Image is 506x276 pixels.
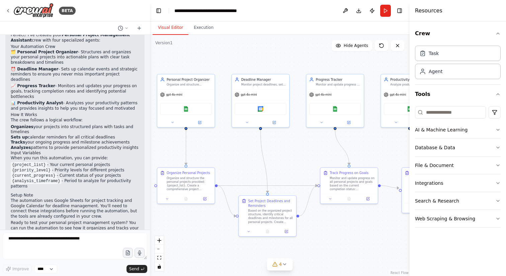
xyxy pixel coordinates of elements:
button: Switch to previous chat [115,24,131,32]
strong: 📊 Productivity Analyst [11,101,63,105]
h2: Input Variables [11,151,139,156]
div: Database & Data [415,144,455,151]
p: When you run this automation, you can provide: [11,156,139,161]
div: Set Project Deadlines and RemindersBased on the organized project structure, identify critical de... [238,195,297,236]
button: Tools [415,85,501,104]
div: Organize and structure personal projects by creating comprehensive project plans, breaking down t... [167,83,212,87]
p: Perfect! I've created your crew with four specialized agents: [11,33,139,43]
strong: Sets up [11,135,28,140]
button: toggle interactivity [155,262,164,271]
button: Search & Research [415,192,501,210]
g: Edge from aad21bb3-321a-4694-8c3e-1c3061dff822 to e29f7d1e-af16-4b28-bc69-3d65655c38c5 [218,183,236,218]
span: Improve [12,266,29,272]
div: Set Project Deadlines and Reminders [248,199,293,208]
h2: Your Automation Crew [11,44,139,50]
span: Send [129,266,139,272]
div: Monitor and update progress on all personal projects and goals based on the current completion st... [330,176,375,191]
button: Open in side panel [360,196,376,202]
img: Google Sheets [332,106,338,112]
div: Personal Project OrganizerOrganize and structure personal projects by creating comprehensive proj... [157,74,215,127]
strong: Organizes [11,124,33,129]
div: Search & Research [415,198,459,204]
button: File & Document [415,157,501,174]
div: Organize Personal Projects [167,171,210,175]
g: Edge from 150aa0c0-f8d9-4a31-9274-89f3f4431ca1 to e29f7d1e-af16-4b28-bc69-3d65655c38c5 [258,130,270,192]
strong: ⏰ Deadline Manager [11,67,58,71]
div: Task [429,50,439,57]
button: Send [126,265,147,273]
button: Click to speak your automation idea [135,248,145,258]
p: Ready to test your personal project management system? You can run the automation to see how it o... [11,220,139,236]
div: Version 1 [155,40,173,46]
button: zoom in [155,236,164,245]
div: Monitor and update progress on personal goals and projects by tracking completion rates, mileston... [316,83,361,87]
div: Progress Tracker [316,77,361,82]
div: Track Progress on GoalsMonitor and update progress on all personal projects and goals based on th... [320,167,378,204]
span: gpt-4o-mini [166,93,183,97]
li: - Your current personal projects [11,162,139,168]
li: - Current status of your projects [11,173,139,178]
li: your ongoing progress and milestone achievements [11,140,139,145]
button: Database & Data [415,139,501,156]
button: Visual Editor [153,21,188,35]
strong: Personal Project Management Assistant [11,33,130,43]
g: Edge from 9dfdfdc7-ec19-44d6-82bb-b61100e9ec50 to 592ae320-f611-43d4-827d-6aefadac04d9 [381,183,399,190]
li: calendar reminders for all critical deadlines [11,135,139,140]
g: Edge from aad21bb3-321a-4694-8c3e-1c3061dff822 to 9dfdfdc7-ec19-44d6-82bb-b61100e9ec50 [218,183,317,188]
div: Progress TrackerMonitor and update progress on personal goals and projects by tracking completion... [306,74,364,127]
div: Personal Project Organizer [167,77,212,82]
div: Based on the organized project structure, identify critical deadlines and milestones for all pers... [248,209,293,224]
div: BETA [59,7,76,15]
p: - Structures and organizes your personal projects into actionable plans with clear task breakdown... [11,50,139,65]
div: Deadline ManagerMonitor project deadlines, set up reminders for important dates, and create calen... [231,74,289,127]
strong: Analyzes [11,145,31,150]
button: Improve [3,265,32,273]
strong: 📈 Progress Tracker [11,84,55,88]
g: Edge from 44a03646-05ef-4959-8481-c222bb488d9c to aad21bb3-321a-4694-8c3e-1c3061dff822 [184,130,188,165]
button: Open in side panel [186,120,213,125]
h2: Setup Note [11,193,139,198]
p: - Sets up calendar events and strategic reminders to ensure you never miss important project dead... [11,67,139,82]
span: gpt-4o-mini [390,93,406,97]
button: No output available [339,196,359,202]
div: Productivity AnalystAnalyze productivity patterns, identify trends in work habits, and provide ac... [381,74,439,127]
div: Organize Personal ProjectsOrganize and structure the personal projects provided: {project_list}. ... [157,167,215,204]
span: gpt-4o-mini [315,93,332,97]
span: gpt-4o-mini [241,93,257,97]
code: {project_list} [11,162,47,168]
g: Edge from e29f7d1e-af16-4b28-bc69-3d65655c38c5 to 9dfdfdc7-ec19-44d6-82bb-b61100e9ec50 [299,183,317,218]
div: React Flow controls [155,236,164,271]
button: Open in side panel [197,196,213,202]
img: Google Calendar [258,106,263,112]
p: - Monitors and updates your progress on goals, tracking completion rates and identifying potentia... [11,84,139,99]
div: Agent [429,68,442,75]
strong: 🗂️ Personal Project Organizer [11,50,78,54]
h4: Resources [415,7,442,15]
nav: breadcrumb [174,7,250,14]
button: Hide left sidebar [154,6,163,15]
button: Start a new chat [134,24,145,32]
button: Hide right sidebar [395,6,404,15]
img: Logo [13,3,54,18]
div: Analyze productivity patterns, identify trends in work habits, and provide actionable insights an... [390,83,435,87]
p: The crew follows a logical workflow: [11,118,139,123]
button: Open in side panel [336,120,362,125]
a: React Flow attribution [391,271,409,275]
g: Edge from addea374-a297-46d9-91cd-f6bf10203992 to 9dfdfdc7-ec19-44d6-82bb-b61100e9ec50 [333,130,351,165]
button: No output available [258,229,277,234]
code: {analysis_timeframe} [11,178,62,184]
button: Web Scraping & Browsing [415,210,501,227]
li: - Priority levels for different projects [11,168,139,173]
code: {priority_level} [11,167,52,173]
div: File & Document [415,162,454,169]
div: Crew [415,43,501,85]
li: your projects into structured plans with tasks and timelines [11,124,139,135]
div: Tools [415,104,501,233]
button: Open in side panel [278,229,294,234]
strong: Tracks [11,140,25,145]
button: Upload files [123,248,133,258]
img: Google Sheets [183,106,189,112]
button: 4 [267,258,293,271]
h2: How It Works [11,112,139,118]
button: Hide Agents [332,40,372,51]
